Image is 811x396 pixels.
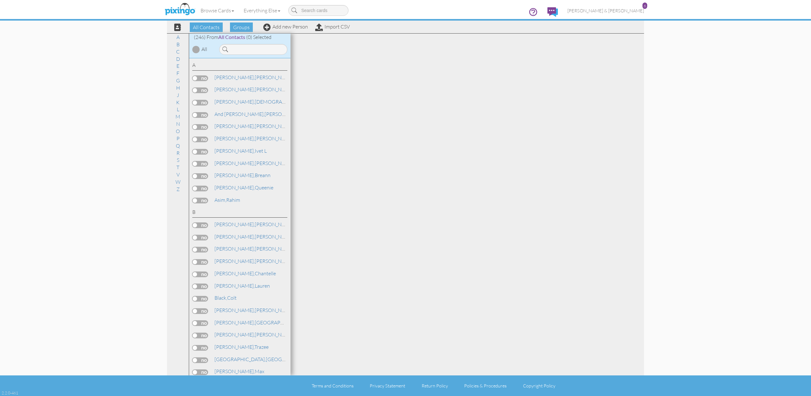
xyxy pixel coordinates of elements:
[214,245,295,252] a: [PERSON_NAME]
[214,270,277,277] a: Chantelle
[214,159,295,167] a: [PERSON_NAME]
[192,61,287,71] div: A
[547,7,558,17] img: comments.svg
[315,23,350,30] a: Import CSV
[173,41,183,48] a: B
[214,148,255,154] span: [PERSON_NAME],
[172,178,184,186] a: W
[173,135,183,142] a: P
[173,62,182,70] a: E
[214,184,274,191] a: Queenie
[214,319,306,326] a: [GEOGRAPHIC_DATA]
[214,355,317,363] a: [GEOGRAPHIC_DATA]
[214,221,255,227] span: [PERSON_NAME],
[173,120,183,128] a: N
[214,319,255,326] span: [PERSON_NAME],
[214,197,226,203] span: Asim,
[288,5,348,16] input: Search cards
[174,91,182,99] a: J
[214,135,255,142] span: [PERSON_NAME],
[214,270,255,277] span: [PERSON_NAME],
[173,99,183,106] a: K
[642,3,647,9] div: 6
[172,113,183,120] a: M
[214,172,255,178] span: [PERSON_NAME],
[173,77,183,84] a: G
[189,34,291,41] div: (246) From
[163,2,197,17] img: pixingo logo
[214,367,265,375] a: Max
[2,390,18,396] div: 2.2.0-461
[214,306,295,314] a: [PERSON_NAME]
[214,220,295,228] a: [PERSON_NAME]
[173,33,183,41] a: A
[214,160,255,166] span: [PERSON_NAME],
[190,22,223,32] span: All Contacts
[173,149,183,157] a: R
[214,343,269,351] a: Trazee
[214,246,255,252] span: [PERSON_NAME],
[214,73,295,81] a: [PERSON_NAME]
[422,383,448,388] a: Return Policy
[214,368,255,374] span: [PERSON_NAME],
[192,208,287,218] div: B
[173,171,183,178] a: V
[173,127,183,135] a: O
[214,184,255,191] span: [PERSON_NAME],
[214,307,255,313] span: [PERSON_NAME],
[214,98,310,105] a: [DEMOGRAPHIC_DATA]
[174,105,182,113] a: L
[196,3,239,18] a: Browse Cards
[214,86,295,93] a: [PERSON_NAME]
[173,185,183,193] a: Z
[214,147,267,155] a: Ivet L
[214,86,255,93] span: [PERSON_NAME],
[246,34,271,40] span: (0) Selected
[214,135,295,142] a: [PERSON_NAME]
[263,23,308,30] a: Add new Person
[214,356,266,362] span: [GEOGRAPHIC_DATA],
[173,142,183,150] a: Q
[214,283,255,289] span: [PERSON_NAME],
[214,99,255,105] span: [PERSON_NAME],
[214,258,255,264] span: [PERSON_NAME],
[230,22,253,32] span: Groups
[214,123,255,129] span: [PERSON_NAME],
[214,74,255,80] span: [PERSON_NAME],
[214,294,237,302] a: Colt
[214,171,271,179] a: Breann
[214,295,227,301] span: Black,
[173,69,182,77] a: F
[174,156,182,164] a: S
[567,8,644,13] span: [PERSON_NAME] & [PERSON_NAME]
[214,196,241,204] a: Rahim
[214,331,255,338] span: [PERSON_NAME],
[214,111,265,117] span: and [PERSON_NAME],
[239,3,285,18] a: Everything Else
[214,344,254,350] span: [PERSON_NAME],
[214,122,295,130] a: [PERSON_NAME]
[214,282,271,290] a: Lauren
[214,233,255,240] span: [PERSON_NAME],
[214,110,350,118] a: [PERSON_NAME]
[370,383,405,388] a: Privacy Statement
[563,3,649,19] a: [PERSON_NAME] & [PERSON_NAME] 6
[523,383,555,388] a: Copyright Policy
[312,383,354,388] a: Terms and Conditions
[173,55,183,63] a: D
[173,163,182,171] a: T
[214,257,295,265] a: [PERSON_NAME]
[173,48,183,55] a: C
[218,34,245,40] span: All Contacts
[464,383,507,388] a: Policies & Procedures
[201,46,207,53] div: All
[173,84,183,92] a: H
[214,233,295,240] a: [PERSON_NAME]
[214,331,295,338] a: [PERSON_NAME]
